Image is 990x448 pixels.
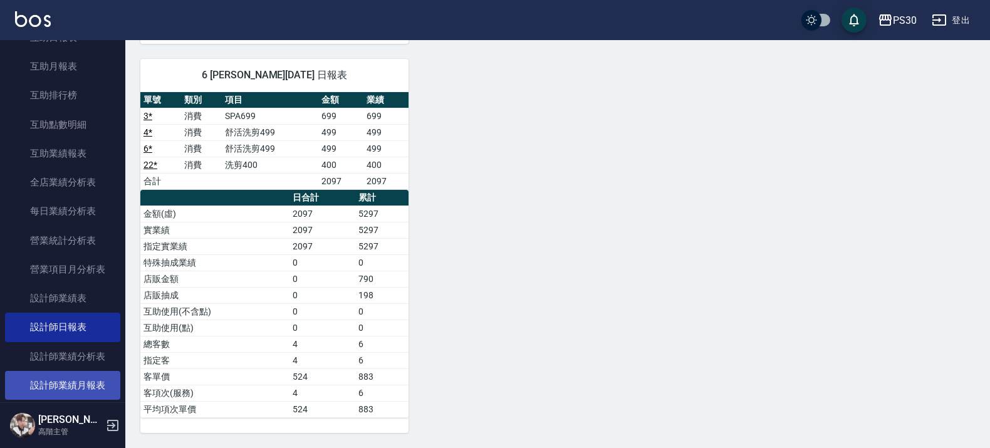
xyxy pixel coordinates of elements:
[140,222,289,238] td: 實業績
[140,238,289,254] td: 指定實業績
[181,108,222,124] td: 消費
[5,52,120,81] a: 互助月報表
[289,271,355,287] td: 0
[5,371,120,400] a: 設計師業績月報表
[289,287,355,303] td: 0
[15,11,51,27] img: Logo
[140,271,289,287] td: 店販金額
[355,190,409,206] th: 累計
[318,173,363,189] td: 2097
[5,81,120,110] a: 互助排行榜
[5,400,120,429] a: 設計師抽成報表
[5,226,120,255] a: 營業統計分析表
[289,303,355,320] td: 0
[155,69,393,81] span: 6 [PERSON_NAME][DATE] 日報表
[289,401,355,417] td: 524
[140,92,409,190] table: a dense table
[10,413,35,438] img: Person
[181,124,222,140] td: 消費
[318,92,363,108] th: 金額
[927,9,975,32] button: 登出
[222,124,318,140] td: 舒活洗剪499
[140,173,181,189] td: 合計
[289,190,355,206] th: 日合計
[5,255,120,284] a: 營業項目月分析表
[140,254,289,271] td: 特殊抽成業績
[140,287,289,303] td: 店販抽成
[140,92,181,108] th: 單號
[289,368,355,385] td: 524
[289,254,355,271] td: 0
[181,157,222,173] td: 消費
[5,284,120,313] a: 設計師業績表
[140,352,289,368] td: 指定客
[318,108,363,124] td: 699
[289,352,355,368] td: 4
[893,13,917,28] div: PS30
[289,385,355,401] td: 4
[5,197,120,226] a: 每日業績分析表
[140,320,289,336] td: 互助使用(點)
[363,108,409,124] td: 699
[363,173,409,189] td: 2097
[289,238,355,254] td: 2097
[181,140,222,157] td: 消費
[5,342,120,371] a: 設計師業績分析表
[355,352,409,368] td: 6
[355,320,409,336] td: 0
[140,303,289,320] td: 互助使用(不含點)
[355,401,409,417] td: 883
[355,222,409,238] td: 5297
[140,206,289,222] td: 金額(虛)
[873,8,922,33] button: PS30
[289,336,355,352] td: 4
[355,271,409,287] td: 790
[289,206,355,222] td: 2097
[140,368,289,385] td: 客單價
[289,222,355,238] td: 2097
[140,336,289,352] td: 總客數
[222,157,318,173] td: 洗剪400
[5,168,120,197] a: 全店業績分析表
[355,336,409,352] td: 6
[355,368,409,385] td: 883
[289,320,355,336] td: 0
[140,385,289,401] td: 客項次(服務)
[222,108,318,124] td: SPA699
[363,140,409,157] td: 499
[5,313,120,341] a: 設計師日報表
[222,140,318,157] td: 舒活洗剪499
[5,139,120,168] a: 互助業績報表
[140,190,409,418] table: a dense table
[38,426,102,437] p: 高階主管
[363,157,409,173] td: 400
[222,92,318,108] th: 項目
[355,254,409,271] td: 0
[355,385,409,401] td: 6
[355,206,409,222] td: 5297
[318,157,363,173] td: 400
[318,140,363,157] td: 499
[5,110,120,139] a: 互助點數明細
[363,124,409,140] td: 499
[355,303,409,320] td: 0
[38,414,102,426] h5: [PERSON_NAME]
[355,287,409,303] td: 198
[318,124,363,140] td: 499
[355,238,409,254] td: 5297
[841,8,867,33] button: save
[181,92,222,108] th: 類別
[140,401,289,417] td: 平均項次單價
[363,92,409,108] th: 業績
